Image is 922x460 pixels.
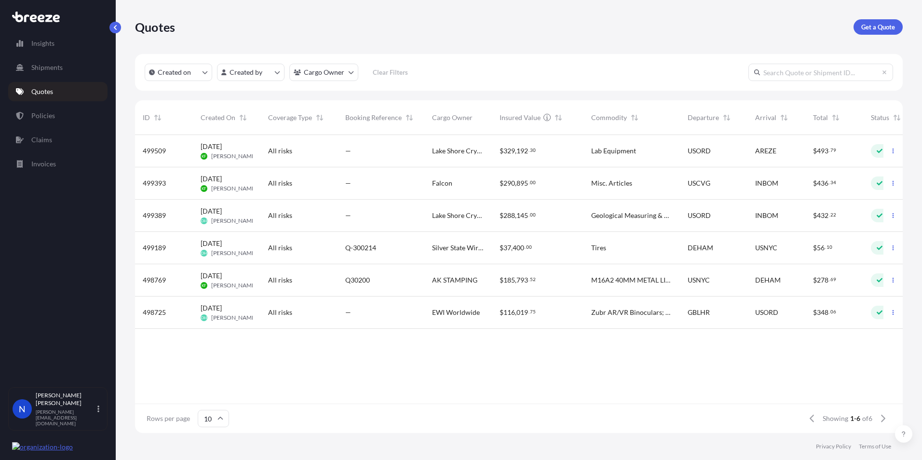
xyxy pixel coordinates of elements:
button: Sort [237,112,249,123]
span: . [525,245,526,249]
span: . [829,278,830,281]
span: 348 [817,309,828,316]
span: $ [813,148,817,154]
span: [DATE] [201,239,222,248]
span: , [515,148,516,154]
span: 895 [516,180,528,187]
p: Terms of Use [859,443,891,450]
button: Sort [891,112,903,123]
span: KF [202,184,206,193]
p: Cargo Owner [304,68,344,77]
span: Silver State Wire Rope & Rigging [432,243,484,253]
span: USCVG [688,178,710,188]
span: , [515,180,516,187]
span: , [511,244,513,251]
button: Sort [778,112,790,123]
a: Privacy Policy [816,443,851,450]
p: Clear Filters [373,68,408,77]
a: Invoices [8,154,108,174]
span: USORD [755,308,778,317]
span: KF [202,281,206,290]
span: 10 [827,245,832,249]
button: Sort [152,112,163,123]
span: $ [500,212,503,219]
span: 288 [503,212,515,219]
span: DH [201,216,207,226]
span: $ [500,148,503,154]
span: Showing [823,414,848,423]
p: Policies [31,111,55,121]
span: 52 [530,278,536,281]
span: Created On [201,113,235,122]
span: [DATE] [201,271,222,281]
span: Coverage Type [268,113,312,122]
a: Quotes [8,82,108,101]
span: Arrival [755,113,776,122]
span: Commodity [591,113,627,122]
span: 00 [530,181,536,184]
span: [PERSON_NAME] [211,314,257,322]
span: 290 [503,180,515,187]
span: [PERSON_NAME] [211,152,257,160]
span: GBLHR [688,308,710,317]
span: [PERSON_NAME] [211,282,257,289]
span: 498725 [143,308,166,317]
span: 329 [503,148,515,154]
button: createdBy Filter options [217,64,285,81]
span: of 6 [862,414,872,423]
span: Falcon [432,178,452,188]
span: Lake Shore Cryotronics [432,211,484,220]
span: Cargo Owner [432,113,473,122]
span: 498769 [143,275,166,285]
span: DEHAM [688,243,713,253]
span: Tires [591,243,606,253]
img: organization-logo [12,442,73,452]
button: Sort [553,112,564,123]
span: , [515,212,516,219]
span: INBOM [755,211,778,220]
span: 499393 [143,178,166,188]
span: 56 [817,244,825,251]
span: 79 [830,149,836,152]
span: . [529,213,529,216]
p: [PERSON_NAME] [PERSON_NAME] [36,392,95,407]
button: Sort [629,112,640,123]
input: Search Quote or Shipment ID... [748,64,893,81]
span: 00 [530,213,536,216]
p: [PERSON_NAME][EMAIL_ADDRESS][DOMAIN_NAME] [36,409,95,426]
span: USNYC [688,275,710,285]
p: Quotes [31,87,53,96]
span: , [515,277,516,284]
span: All risks [268,308,292,317]
span: $ [813,244,817,251]
span: — [345,178,351,188]
span: INBOM [755,178,778,188]
p: Created by [230,68,262,77]
span: — [345,308,351,317]
span: $ [813,180,817,187]
span: [PERSON_NAME] [211,249,257,257]
span: [DATE] [201,303,222,313]
span: $ [813,277,817,284]
span: Booking Reference [345,113,402,122]
p: Get a Quote [861,22,895,32]
span: 499509 [143,146,166,156]
button: Sort [314,112,325,123]
a: Insights [8,34,108,53]
span: All risks [268,275,292,285]
span: 69 [830,278,836,281]
span: USNYC [755,243,777,253]
span: Lab Equipment [591,146,636,156]
span: . [529,278,529,281]
span: Lake Shore Cryotronics [432,146,484,156]
button: Sort [830,112,841,123]
span: 145 [516,212,528,219]
a: Claims [8,130,108,149]
span: DEHAM [755,275,781,285]
span: [DATE] [201,142,222,151]
span: DH [201,248,207,258]
span: 22 [830,213,836,216]
span: $ [500,244,503,251]
a: Policies [8,106,108,125]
